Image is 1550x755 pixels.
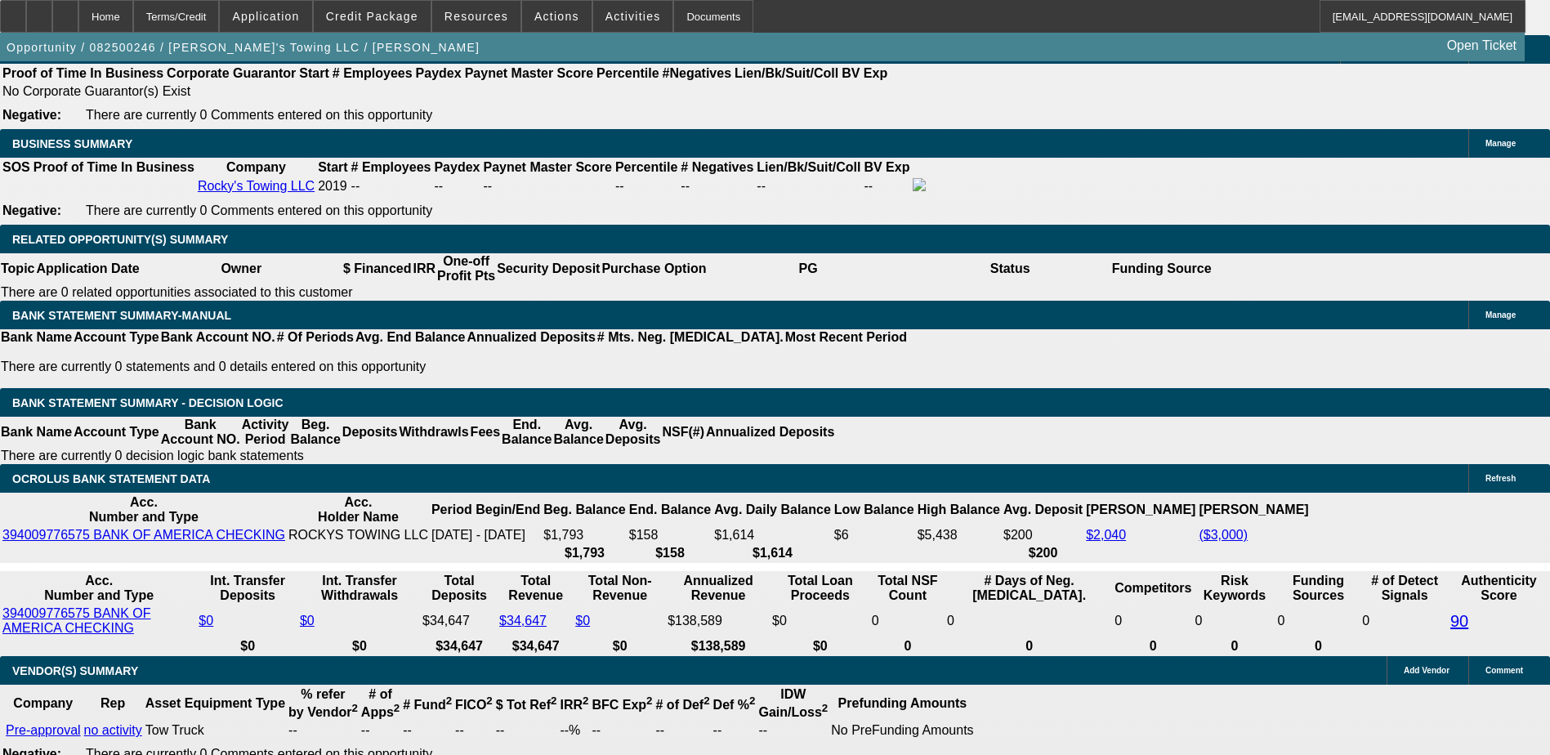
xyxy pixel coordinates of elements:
td: -- [591,722,653,739]
a: Pre-approval [6,723,81,737]
th: 0 [1277,638,1360,654]
th: 0 [946,638,1112,654]
td: Tow Truck [145,722,286,739]
a: $34,647 [499,614,547,628]
td: -- [712,722,757,739]
b: Def % [713,698,756,712]
b: Company [226,160,286,174]
b: Prefunding Amounts [838,696,967,710]
b: Paynet Master Score [483,160,611,174]
th: NSF(#) [661,417,705,448]
th: Funding Sources [1277,573,1360,604]
sup: 2 [551,695,556,707]
div: -- [483,179,611,194]
th: $0 [299,638,420,654]
span: Application [232,10,299,23]
b: FICO [455,698,493,712]
th: Bank Account NO. [160,329,276,346]
th: Acc. Number and Type [2,494,286,525]
th: Annualized Revenue [667,573,770,604]
span: RELATED OPPORTUNITY(S) SUMMARY [12,233,228,246]
span: VENDOR(S) SUMMARY [12,664,138,677]
th: Withdrawls [398,417,469,448]
button: Actions [522,1,592,32]
sup: 2 [704,695,709,707]
th: Bank Account NO. [160,417,241,448]
td: 0 [1114,605,1192,637]
td: --% [559,722,589,739]
b: IDW Gain/Loss [758,687,828,719]
td: $158 [628,527,712,543]
td: 2019 [317,177,348,195]
span: There are currently 0 Comments entered on this opportunity [86,108,432,122]
th: Deposits [342,417,399,448]
th: 0 [871,638,945,654]
b: Lien/Bk/Suit/Coll [735,66,838,80]
th: SOS [2,159,31,176]
td: -- [288,722,359,739]
th: $1,614 [713,545,832,561]
th: Risk Keywords [1194,573,1275,604]
th: # Mts. Neg. [MEDICAL_DATA]. [596,329,784,346]
td: -- [756,177,861,195]
span: Bank Statement Summary - Decision Logic [12,396,284,409]
th: [PERSON_NAME] [1198,494,1309,525]
sup: 2 [822,702,828,714]
td: -- [402,722,453,739]
th: Security Deposit [496,253,601,284]
th: Status [909,253,1111,284]
th: $ Financed [342,253,413,284]
td: 0 [1194,605,1275,637]
a: 394009776575 BANK OF AMERICA CHECKING [2,606,150,635]
th: Funding Source [1111,253,1213,284]
th: One-off Profit Pts [436,253,496,284]
a: 394009776575 BANK OF AMERICA CHECKING [2,528,285,542]
td: No Corporate Guarantor(s) Exist [2,83,895,100]
th: Period Begin/End [431,494,541,525]
th: Fees [470,417,501,448]
b: # Employees [351,160,431,174]
th: # Of Periods [276,329,355,346]
th: Acc. Holder Name [288,494,429,525]
th: High Balance [917,494,1001,525]
span: Refresh [1485,474,1516,483]
th: Sum of the Total NSF Count and Total Overdraft Fee Count from Ocrolus [871,573,945,604]
div: $138,589 [668,614,769,628]
th: $158 [628,545,712,561]
b: Start [318,160,347,174]
td: -- [433,177,480,195]
th: $0 [771,638,869,654]
span: Actions [534,10,579,23]
th: Proof of Time In Business [2,65,164,82]
b: Corporate Guarantor [167,66,296,80]
a: $2,040 [1086,528,1126,542]
td: $1,793 [543,527,626,543]
th: Proof of Time In Business [33,159,195,176]
th: $1,793 [543,545,626,561]
b: IRR [560,698,588,712]
th: $0 [574,638,665,654]
span: Opportunity / 082500246 / [PERSON_NAME]'s Towing LLC / [PERSON_NAME] [7,41,480,54]
sup: 2 [394,702,400,714]
span: OCROLUS BANK STATEMENT DATA [12,472,210,485]
a: no activity [84,723,142,737]
th: Acc. Number and Type [2,573,196,604]
th: 0 [1114,638,1192,654]
button: Application [220,1,311,32]
th: Total Non-Revenue [574,573,665,604]
th: Avg. Deposits [605,417,662,448]
b: # Negatives [681,160,753,174]
a: $0 [575,614,590,628]
b: # of Apps [361,687,400,719]
a: Open Ticket [1441,32,1523,60]
th: IRR [412,253,436,284]
th: Beg. Balance [289,417,341,448]
th: Beg. Balance [543,494,626,525]
b: Paynet Master Score [465,66,593,80]
th: Total Deposits [422,573,497,604]
a: $0 [199,614,213,628]
th: Annualized Deposits [705,417,835,448]
div: No PreFunding Amounts [831,723,973,738]
td: $6 [833,527,915,543]
b: Company [13,696,73,710]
